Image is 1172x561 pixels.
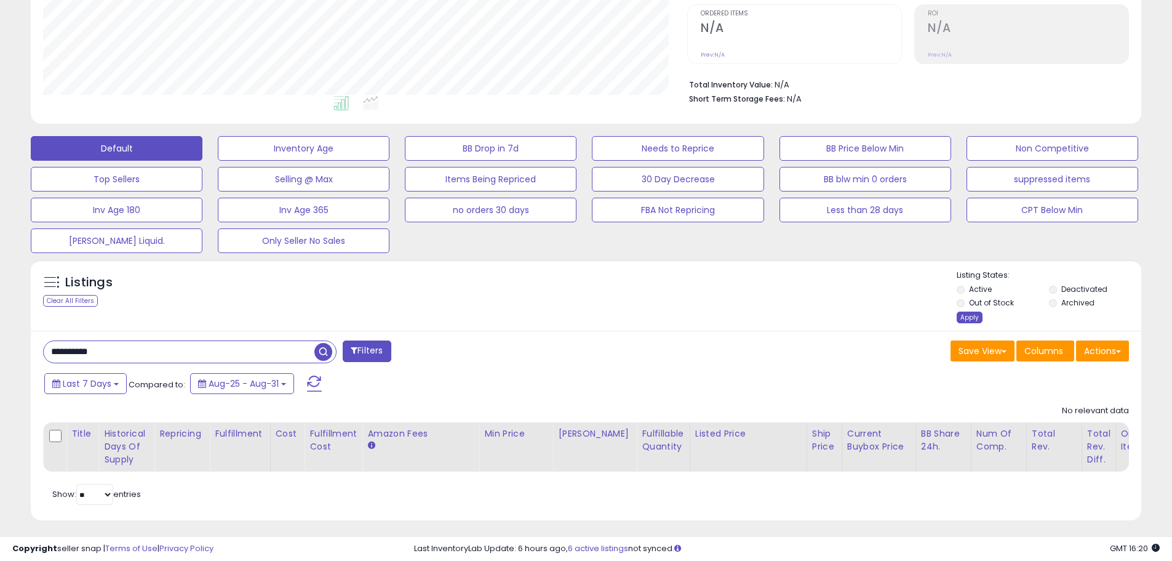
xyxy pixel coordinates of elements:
div: Ordered Items [1121,427,1166,453]
a: Terms of Use [105,543,157,554]
div: Fulfillable Quantity [642,427,684,453]
button: Save View [951,341,1015,361]
button: no orders 30 days [405,198,576,222]
div: Amazon Fees [367,427,474,440]
div: Current Buybox Price [847,427,911,453]
button: Columns [1016,341,1074,361]
a: Privacy Policy [159,543,213,554]
button: Needs to Reprice [592,136,763,161]
span: 2025-09-8 16:20 GMT [1110,543,1160,554]
div: Clear All Filters [43,295,98,307]
h2: N/A [701,21,901,38]
span: Columns [1024,345,1063,357]
strong: Copyright [12,543,57,554]
button: Inventory Age [218,136,389,161]
div: Repricing [159,427,204,440]
div: Total Rev. Diff. [1087,427,1110,466]
h2: N/A [928,21,1128,38]
small: Prev: N/A [928,51,952,59]
button: Top Sellers [31,167,202,192]
b: Short Term Storage Fees: [689,94,785,104]
button: FBA Not Repricing [592,198,763,222]
div: seller snap | | [12,543,213,555]
label: Archived [1061,297,1094,308]
button: CPT Below Min [967,198,1138,222]
button: Non Competitive [967,136,1138,161]
small: Amazon Fees. [367,440,375,451]
li: N/A [689,76,1120,91]
button: Default [31,136,202,161]
button: Inv Age 365 [218,198,389,222]
button: 30 Day Decrease [592,167,763,192]
button: BB blw min 0 orders [779,167,951,192]
label: Out of Stock [969,297,1014,308]
button: Actions [1076,341,1129,361]
div: No relevant data [1062,405,1129,417]
button: [PERSON_NAME] Liquid. [31,228,202,253]
button: Inv Age 180 [31,198,202,222]
button: Selling @ Max [218,167,389,192]
p: Listing States: [957,270,1141,281]
div: Cost [276,427,300,440]
button: Filters [343,341,391,362]
span: Last 7 Days [63,377,111,390]
div: Listed Price [695,427,802,440]
button: BB Drop in 7d [405,136,576,161]
div: Apply [957,312,983,323]
span: N/A [787,93,802,105]
button: Less than 28 days [779,198,951,222]
div: BB Share 24h. [921,427,966,453]
button: Items Being Repriced [405,167,576,192]
div: Total Rev. [1032,427,1077,453]
span: Aug-25 - Aug-31 [209,377,279,390]
span: ROI [928,10,1128,17]
button: Only Seller No Sales [218,228,389,253]
label: Active [969,284,992,294]
div: [PERSON_NAME] [558,427,631,440]
div: Historical Days Of Supply [104,427,149,466]
a: 6 active listings [568,543,628,554]
div: Fulfillment Cost [309,427,357,453]
label: Deactivated [1061,284,1107,294]
div: Ship Price [812,427,837,453]
button: Last 7 Days [44,373,127,394]
button: BB Price Below Min [779,136,951,161]
div: Num of Comp. [976,427,1021,453]
h5: Listings [65,274,113,291]
span: Compared to: [129,379,185,390]
b: Total Inventory Value: [689,79,773,90]
div: Last InventoryLab Update: 6 hours ago, not synced. [414,543,1160,555]
div: Title [71,427,94,440]
span: Ordered Items [701,10,901,17]
button: Aug-25 - Aug-31 [190,373,294,394]
button: suppressed items [967,167,1138,192]
div: Min Price [484,427,548,440]
span: Show: entries [52,488,141,500]
small: Prev: N/A [701,51,725,59]
div: Fulfillment [215,427,265,440]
